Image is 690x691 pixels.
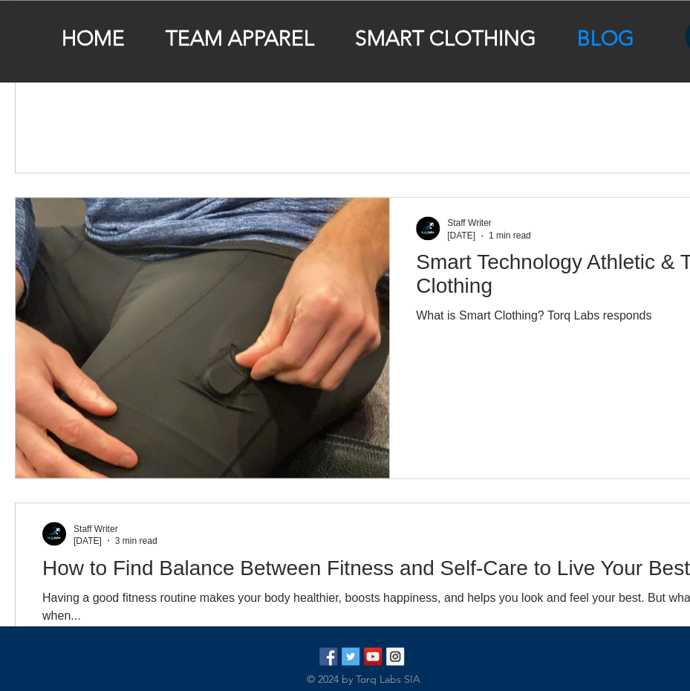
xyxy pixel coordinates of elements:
[41,24,654,49] nav: Site
[348,26,544,51] p: SMART CLOTHING
[557,24,654,49] a: BLOG
[447,216,530,230] a: Staff Writer
[158,26,322,51] p: TEAM APPAREL
[335,24,556,49] a: SMART CLOTHING
[342,648,359,666] img: Twitter Social Icon
[41,24,145,49] a: HOME
[74,535,102,545] span: Feb 26, 2020
[319,648,337,666] img: Facebook Social Icon
[364,648,382,666] img: YouTube Social Icon
[570,26,642,51] p: BLOG
[42,522,66,545] img: Writer: Staff Writer
[447,230,475,241] span: May 27, 2023
[54,26,132,51] p: HOME
[620,621,690,691] iframe: Wix Chat
[15,197,390,478] img: Smart Technology Athletic & Training Clothing
[416,216,440,240] img: Writer: Staff Writer
[146,24,334,49] a: TEAM APPAREL
[115,535,157,545] span: 3 min read
[489,230,531,241] span: 1 min read
[74,523,118,533] span: Staff Writer
[386,648,404,666] img: Torq_Labs Instagram
[307,672,420,686] span: © 2024 by Torq Labs SIA
[74,521,157,535] a: Staff Writer
[447,218,492,228] span: Staff Writer
[319,648,404,666] ul: Social Bar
